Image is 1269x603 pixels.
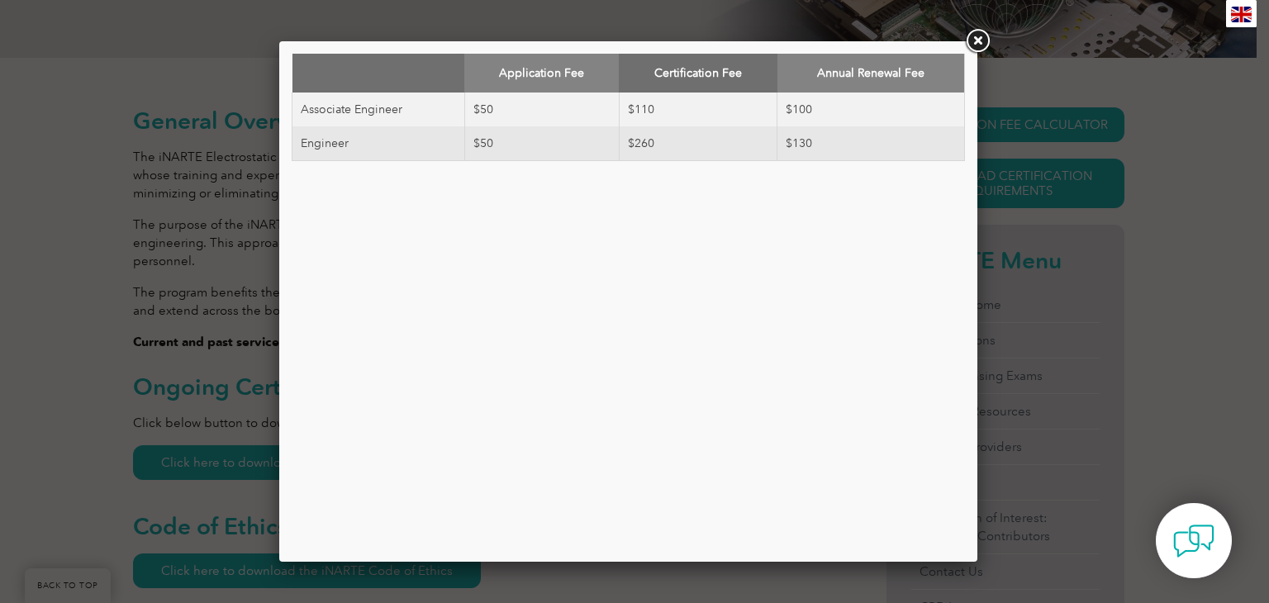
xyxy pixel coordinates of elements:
th: Annual Renewal Fee [777,54,965,93]
td: $50 [464,126,619,161]
img: contact-chat.png [1173,520,1214,562]
td: $130 [777,126,965,161]
th: Certification Fee [619,54,777,93]
td: Associate Engineer [292,93,465,126]
img: en [1231,7,1252,22]
td: $110 [619,93,777,126]
a: Close [962,26,992,56]
td: $50 [464,93,619,126]
td: $100 [777,93,965,126]
td: Engineer [292,126,465,161]
th: Application Fee [464,54,619,93]
td: $260 [619,126,777,161]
